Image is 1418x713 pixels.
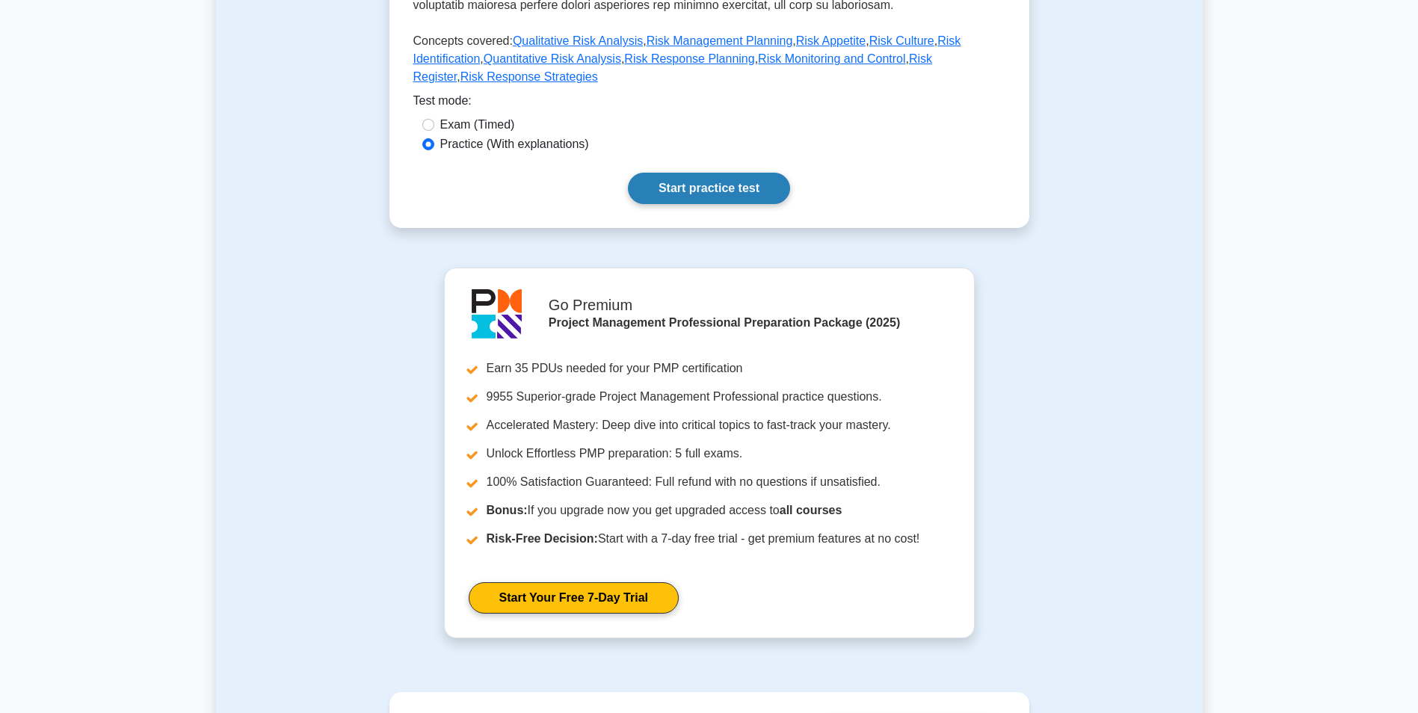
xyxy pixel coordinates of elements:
[413,32,1005,92] p: Concepts covered: , , , , , , , , ,
[440,116,515,134] label: Exam (Timed)
[628,173,790,204] a: Start practice test
[469,582,679,614] a: Start Your Free 7-Day Trial
[440,135,589,153] label: Practice (With explanations)
[413,52,933,83] a: Risk Register
[869,34,934,47] a: Risk Culture
[484,52,621,65] a: Quantitative Risk Analysis
[513,34,643,47] a: Qualitative Risk Analysis
[796,34,866,47] a: Risk Appetite
[624,52,754,65] a: Risk Response Planning
[413,92,1005,116] div: Test mode:
[460,70,598,83] a: Risk Response Strategies
[413,34,961,65] a: Risk Identification
[758,52,905,65] a: Risk Monitoring and Control
[647,34,793,47] a: Risk Management Planning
